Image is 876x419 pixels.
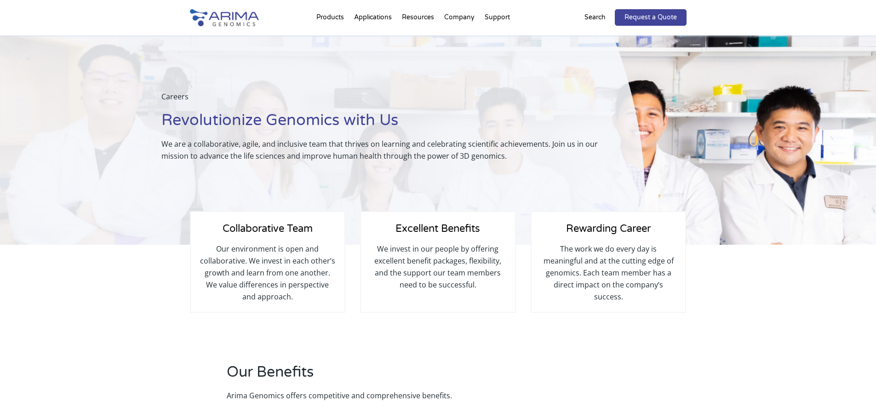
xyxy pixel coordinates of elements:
[395,223,480,235] span: Excellent Benefits
[161,110,622,138] h1: Revolutionize Genomics with Us
[370,243,505,291] p: We invest in our people by offering excellent benefit packages, flexibility, and the support our ...
[223,223,313,235] span: Collaborative Team
[161,91,622,110] p: Careers
[227,390,555,402] p: Arima Genomics offers competitive and comprehensive benefits.
[541,243,676,303] p: The work we do every day is meaningful and at the cutting edge of genomics. Each team member has ...
[584,11,606,23] p: Search
[161,138,622,162] p: We are a collaborative, agile, and inclusive team that thrives on learning and celebrating scient...
[566,223,651,235] span: Rewarding Career
[615,9,687,26] a: Request a Quote
[190,9,259,26] img: Arima-Genomics-logo
[200,243,335,303] p: Our environment is open and collaborative. We invest in each other’s growth and learn from one an...
[227,362,555,390] h2: Our Benefits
